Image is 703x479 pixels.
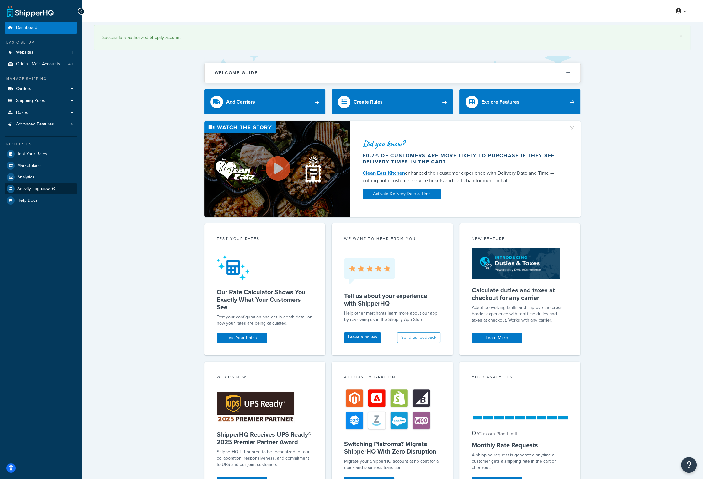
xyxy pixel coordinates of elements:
span: Boxes [16,110,28,115]
span: NEW [41,186,58,191]
a: Add Carriers [204,89,326,114]
h5: Our Rate Calculator Shows You Exactly What Your Customers See [217,288,313,311]
h5: ShipperHQ Receives UPS Ready® 2025 Premier Partner Award [217,431,313,446]
h5: Calculate duties and taxes at checkout for any carrier [472,286,568,301]
div: Migrate your ShipperHQ account at no cost for a quick and seamless transition. [344,458,440,471]
h5: Tell us about your experience with ShipperHQ [344,292,440,307]
a: Shipping Rules [5,95,77,107]
a: Activate Delivery Date & Time [363,189,441,199]
span: 0 [472,428,476,438]
span: 49 [68,61,73,67]
div: Your Analytics [472,374,568,381]
div: 60.7% of customers are more likely to purchase if they see delivery times in the cart [363,152,561,165]
div: What's New [217,374,313,381]
div: Basic Setup [5,40,77,45]
a: Origin - Main Accounts49 [5,58,77,70]
span: Advanced Features [16,122,54,127]
a: Carriers [5,83,77,95]
div: Manage Shipping [5,76,77,82]
span: Shipping Rules [16,98,45,104]
a: Websites1 [5,47,77,58]
a: Help Docs [5,195,77,206]
h2: Welcome Guide [215,71,258,75]
span: 1 [72,50,73,55]
div: Test your configuration and get in-depth detail on how your rates are being calculated. [217,314,313,327]
div: enhanced their customer experience with Delivery Date and Time — cutting both customer service ti... [363,169,561,184]
span: Marketplace [17,163,41,168]
div: Explore Features [481,98,519,106]
p: ShipperHQ is honored to be recognized for our collaboration, responsiveness, and commitment to UP... [217,449,313,468]
span: Help Docs [17,198,38,203]
a: Test Your Rates [217,333,267,343]
button: Open Resource Center [681,457,697,473]
span: Dashboard [16,25,37,30]
a: Analytics [5,172,77,183]
span: Activity Log [17,185,58,193]
span: Carriers [16,86,31,92]
span: 6 [71,122,73,127]
img: Video thumbnail [204,121,350,217]
span: Origin - Main Accounts [16,61,60,67]
div: Add Carriers [226,98,255,106]
a: Clean Eatz Kitchen [363,169,405,177]
li: Advanced Features [5,119,77,130]
div: Did you know? [363,139,561,148]
a: Marketplace [5,160,77,171]
p: we want to hear from you [344,236,440,242]
button: Send us feedback [397,332,440,343]
span: Websites [16,50,34,55]
h5: Monthly Rate Requests [472,441,568,449]
li: Websites [5,47,77,58]
div: Successfully authorized Shopify account [102,33,682,42]
a: × [680,33,682,38]
div: New Feature [472,236,568,243]
a: Explore Features [459,89,581,114]
a: Test Your Rates [5,148,77,160]
a: Leave a review [344,332,381,343]
span: Analytics [17,175,35,180]
div: Create Rules [354,98,383,106]
small: / Custom Plan Limit [477,430,518,437]
div: Account Migration [344,374,440,381]
a: Create Rules [332,89,453,114]
a: Dashboard [5,22,77,34]
div: Test your rates [217,236,313,243]
a: Boxes [5,107,77,119]
div: Resources [5,141,77,147]
p: Help other merchants learn more about our app by reviewing us in the Shopify App Store. [344,310,440,323]
li: [object Object] [5,183,77,194]
h5: Switching Platforms? Migrate ShipperHQ With Zero Disruption [344,440,440,455]
a: Activity LogNEW [5,183,77,194]
button: Welcome Guide [205,63,580,83]
a: Learn More [472,333,522,343]
span: Test Your Rates [17,152,47,157]
div: A shipping request is generated anytime a customer gets a shipping rate in the cart or checkout. [472,452,568,471]
p: Adapt to evolving tariffs and improve the cross-border experience with real-time duties and taxes... [472,305,568,323]
a: Advanced Features6 [5,119,77,130]
li: Origin - Main Accounts [5,58,77,70]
